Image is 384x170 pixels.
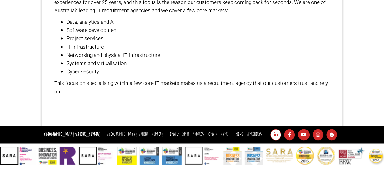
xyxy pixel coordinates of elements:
[66,68,329,76] li: Cyber security
[168,130,231,139] li: Email:
[179,131,229,137] a: [EMAIL_ADDRESS][DOMAIN_NAME]
[246,131,262,137] a: Timesheets
[66,34,329,43] li: Project services
[44,131,100,137] strong: [GEOGRAPHIC_DATA]:
[76,131,100,137] a: [PHONE_NUMBER]
[54,102,329,113] h1: Recruitment Company in [GEOGRAPHIC_DATA]
[236,131,243,137] a: News
[54,79,329,95] p: This focus on specialising within a few core IT markets makes us a recruitment agency that our cu...
[66,26,329,34] li: Software development
[66,43,329,51] li: IT Infrastructure
[66,51,329,59] li: Networking and physical IT infrastructure
[105,130,165,139] li: [GEOGRAPHIC_DATA]:
[66,59,329,68] li: Systems and virtualisation
[139,131,163,137] a: [PHONE_NUMBER]
[66,18,329,26] li: Data, analytics and AI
